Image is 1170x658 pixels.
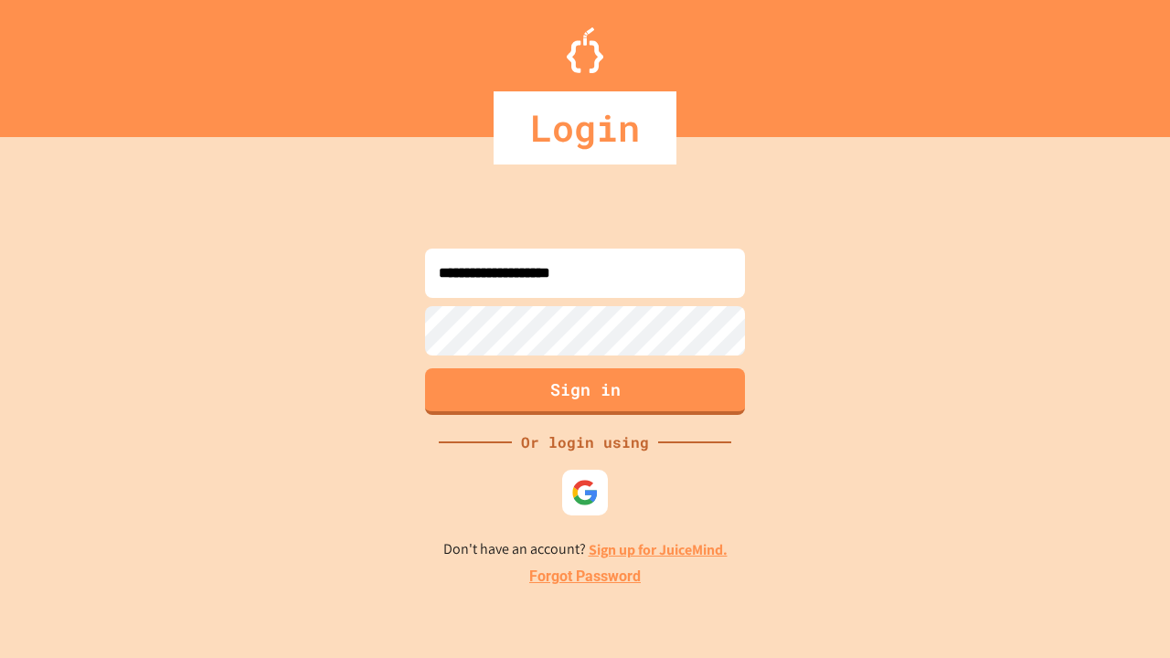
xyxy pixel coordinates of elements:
img: google-icon.svg [571,479,599,506]
iframe: chat widget [1093,585,1152,640]
iframe: chat widget [1018,505,1152,583]
a: Sign up for JuiceMind. [589,540,728,559]
button: Sign in [425,368,745,415]
a: Forgot Password [529,566,641,588]
img: Logo.svg [567,27,603,73]
div: Login [494,91,676,164]
p: Don't have an account? [443,538,728,561]
div: Or login using [512,431,658,453]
